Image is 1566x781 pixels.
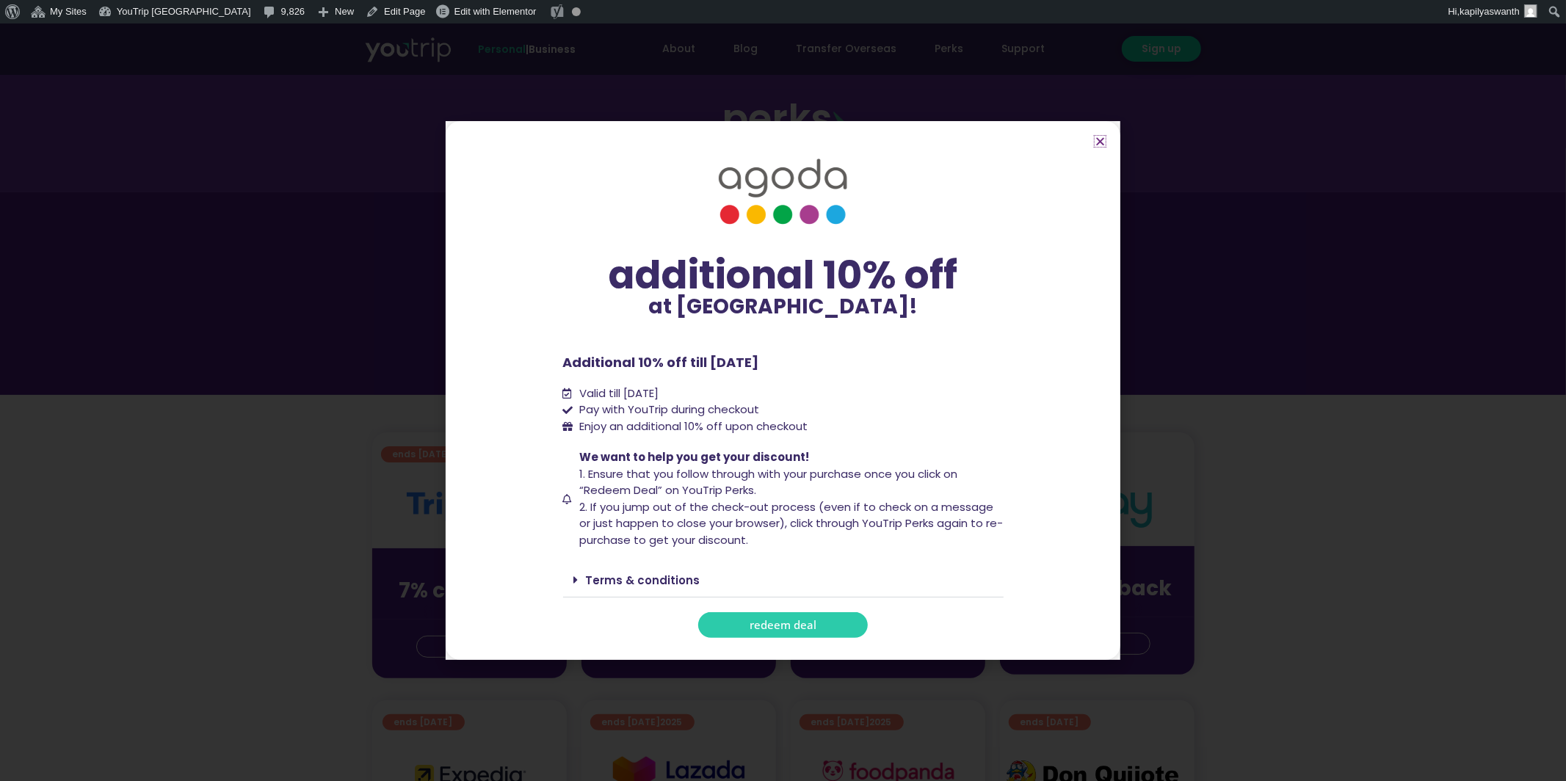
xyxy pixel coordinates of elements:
[1095,136,1106,147] a: Close
[579,449,809,465] span: We want to help you get your discount!
[563,352,1004,372] p: Additional 10% off till [DATE]
[698,612,868,638] a: redeem deal
[579,499,1003,548] span: 2. If you jump out of the check-out process (even if to check on a message or just happen to clos...
[576,402,759,418] span: Pay with YouTrip during checkout
[579,466,957,498] span: 1. Ensure that you follow through with your purchase once you click on “Redeem Deal” on YouTrip P...
[579,418,808,434] span: Enjoy an additional 10% off upon checkout
[563,254,1004,297] div: additional 10% off
[586,573,700,588] a: Terms & conditions
[750,620,816,631] span: redeem deal
[563,297,1004,317] p: at [GEOGRAPHIC_DATA]!
[563,563,1004,597] div: Terms & conditions
[576,385,659,402] span: Valid till [DATE]
[1460,6,1520,17] span: kapilyaswanth
[454,6,537,17] span: Edit with Elementor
